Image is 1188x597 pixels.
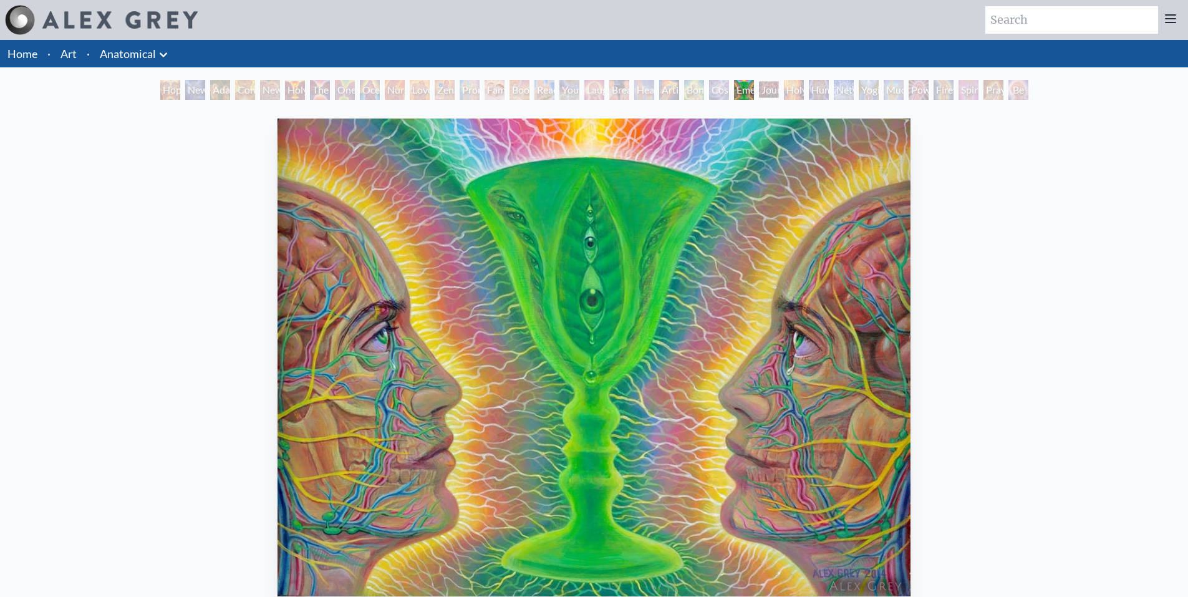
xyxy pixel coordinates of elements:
div: Laughing Man [584,80,604,100]
div: Contemplation [235,80,255,100]
li: · [42,40,56,67]
div: Reading [534,80,554,100]
div: Spirit Animates the Flesh [959,80,978,100]
div: One Taste [335,80,355,100]
div: Yogi & the Möbius Sphere [859,80,879,100]
div: The Kiss [310,80,330,100]
div: New Man [DEMOGRAPHIC_DATA]: [DEMOGRAPHIC_DATA] Mind [185,80,205,100]
div: Holy Grail [285,80,305,100]
div: Firewalking [934,80,954,100]
input: Search [985,6,1158,34]
div: Love Circuit [410,80,430,100]
div: Bond [684,80,704,100]
div: Artist's Hand [659,80,679,100]
div: Emerald Grail [734,80,754,100]
div: Be a Good Human Being [1008,80,1028,100]
div: New Man New Woman [260,80,280,100]
div: Young & Old [559,80,579,100]
div: Adam & Eve [210,80,230,100]
div: Journey of the Wounded Healer [759,80,779,100]
div: Hope [160,80,180,100]
a: Anatomical [100,45,156,62]
div: Cosmic Lovers [709,80,729,100]
a: Art [60,45,77,62]
div: Family [485,80,505,100]
li: · [82,40,95,67]
div: Human Geometry [809,80,829,100]
div: Promise [460,80,480,100]
div: Power to the Peaceful [909,80,929,100]
div: Mudra [884,80,904,100]
div: Boo-boo [509,80,529,100]
div: Healing [634,80,654,100]
a: Home [7,47,37,61]
img: Emerald-Grail_2014_Alex-Grey.jpg [278,119,911,596]
div: Breathing [609,80,629,100]
div: Nursing [385,80,405,100]
div: Praying Hands [983,80,1003,100]
div: Ocean of Love Bliss [360,80,380,100]
div: Zena Lotus [435,80,455,100]
div: Holy Fire [784,80,804,100]
div: Networks [834,80,854,100]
